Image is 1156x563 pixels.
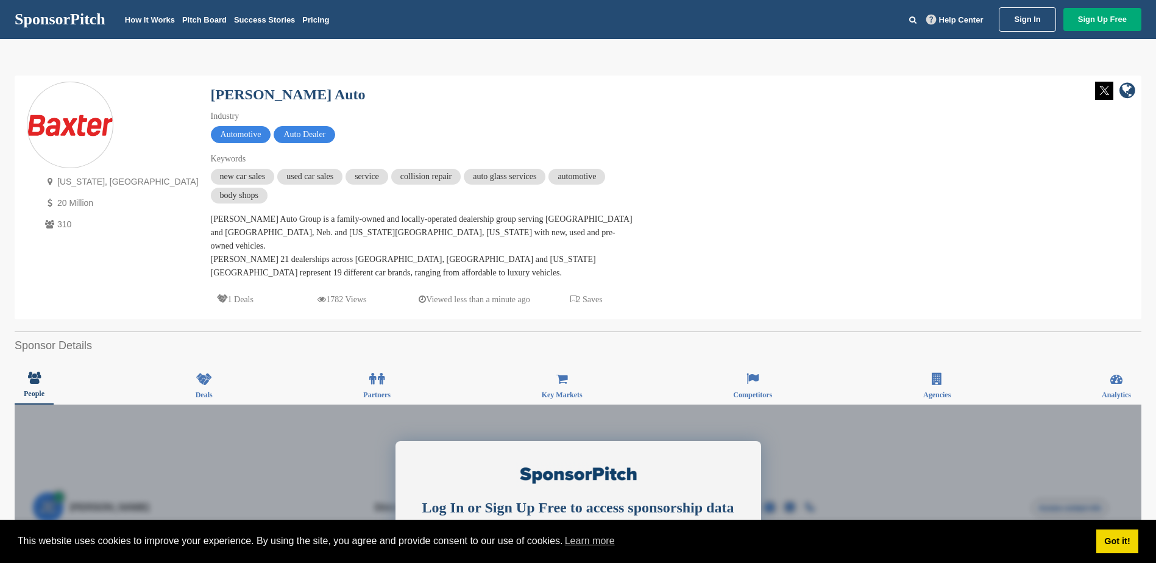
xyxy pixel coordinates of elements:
[277,169,342,185] span: used car sales
[18,532,1087,550] span: This website uses cookies to improve your experience. By using the site, you agree and provide co...
[234,15,295,24] a: Success Stories
[42,196,199,211] p: 20 Million
[125,15,175,24] a: How It Works
[1095,82,1113,100] img: Twitter white
[24,390,44,397] span: People
[211,169,275,185] span: new car sales
[1096,529,1138,554] a: dismiss cookie message
[464,169,545,185] span: auto glass services
[211,126,271,143] span: Automotive
[196,391,213,398] span: Deals
[363,391,391,398] span: Partners
[923,391,951,398] span: Agencies
[211,110,637,123] div: Industry
[542,391,583,398] span: Key Markets
[182,15,227,24] a: Pitch Board
[1063,8,1141,31] a: Sign Up Free
[999,7,1055,32] a: Sign In
[1102,391,1131,398] span: Analytics
[211,213,637,280] div: [PERSON_NAME] Auto Group is a family-owned and locally-operated dealership group serving [GEOGRAP...
[211,188,268,204] span: body shops
[317,292,366,307] p: 1782 Views
[346,169,388,185] span: service
[15,338,1141,354] h2: Sponsor Details
[548,169,605,185] span: automotive
[302,15,329,24] a: Pricing
[570,292,603,307] p: 2 Saves
[563,532,617,550] a: learn more about cookies
[733,391,772,398] span: Competitors
[42,217,199,232] p: 310
[217,292,254,307] p: 1 Deals
[211,152,637,166] div: Keywords
[27,107,113,144] img: Sponsorpitch & Baxter Auto
[274,126,335,143] span: Auto Dealer
[15,12,105,27] a: SponsorPitch
[211,87,366,102] a: [PERSON_NAME] Auto
[417,499,740,534] div: Log In or Sign Up Free to access sponsorship data and contacts from this brand.
[1119,82,1135,102] a: company link
[419,292,530,307] p: Viewed less than a minute ago
[924,13,986,27] a: Help Center
[42,174,199,189] p: [US_STATE], [GEOGRAPHIC_DATA]
[391,169,461,185] span: collision repair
